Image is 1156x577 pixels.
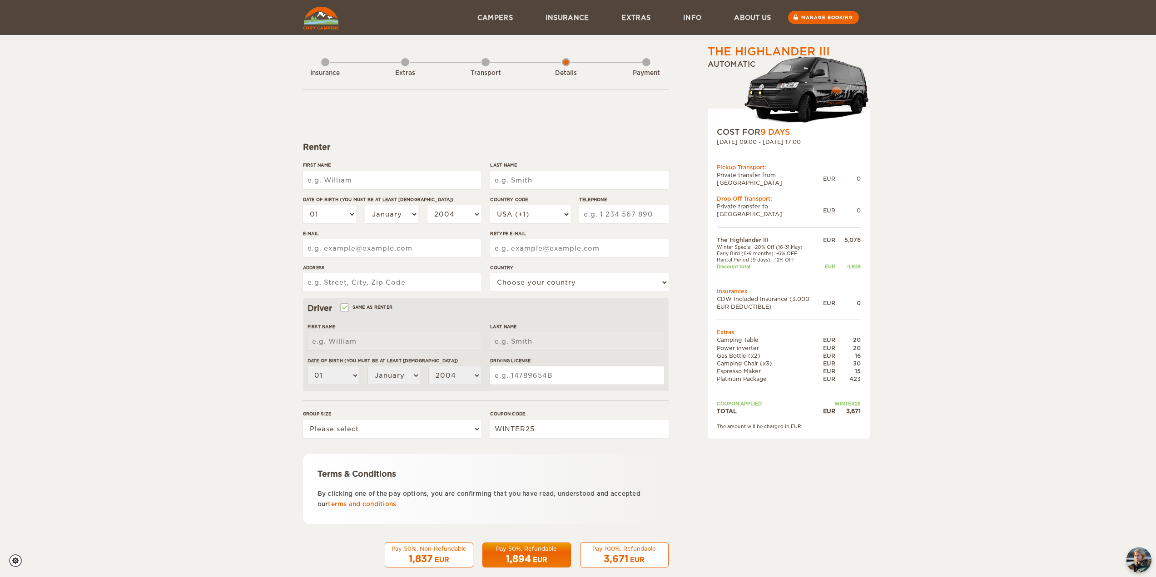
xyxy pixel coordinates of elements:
[835,207,861,214] div: 0
[328,501,396,508] a: terms and conditions
[717,344,823,352] td: Power inverter
[490,162,668,168] label: Last Name
[9,554,28,567] a: Cookie settings
[835,375,861,383] div: 423
[490,357,664,364] label: Driving License
[717,202,823,218] td: Private transfer to [GEOGRAPHIC_DATA]
[823,344,835,352] div: EUR
[1126,547,1151,572] img: Freyja at Cozy Campers
[1126,547,1151,572] button: chat-button
[717,256,823,263] td: Rental Period (9 days): -12% OFF
[788,11,859,24] a: Manage booking
[308,303,664,314] div: Driver
[823,400,861,407] td: WINTER25
[835,175,861,182] div: 0
[579,196,668,203] label: Telephone
[490,196,570,203] label: Country Code
[823,299,835,307] div: EUR
[835,336,861,344] div: 20
[303,230,481,237] label: E-mail
[303,196,481,203] label: Date of birth (You must be at least [DEMOGRAPHIC_DATA])
[717,328,861,336] td: Extras
[717,195,861,202] div: Drop Off Transport:
[341,306,347,311] input: Same as renter
[490,171,668,189] input: e.g. Smith
[318,469,654,479] div: Terms & Conditions
[488,545,565,552] div: Pay 50%, Refundable
[717,407,823,415] td: TOTAL
[717,287,861,295] td: Insurances
[823,175,835,182] div: EUR
[490,410,668,417] label: Coupon code
[341,303,393,311] label: Same as renter
[604,553,628,564] span: 3,671
[586,545,663,552] div: Pay 100%, Refundable
[717,138,861,146] div: [DATE] 09:00 - [DATE] 17:00
[482,542,571,568] button: Pay 50%, Refundable 1,894 EUR
[760,128,790,137] span: 9 Days
[835,299,861,307] div: 0
[308,357,481,364] label: Date of birth (You must be at least [DEMOGRAPHIC_DATA])
[717,360,823,367] td: Camping Chair (x3)
[490,230,668,237] label: Retype E-mail
[717,295,823,311] td: CDW Included Insurance (3.000 EUR DEDUCTIBLE)
[823,263,835,270] div: EUR
[744,52,870,127] img: stor-langur-4.png
[303,273,481,291] input: e.g. Street, City, Zip Code
[717,171,823,187] td: Private transfer from [GEOGRAPHIC_DATA]
[823,367,835,375] div: EUR
[717,127,861,138] div: COST FOR
[303,171,481,189] input: e.g. William
[717,400,823,407] td: Coupon applied
[835,360,861,367] div: 30
[490,264,668,271] label: Country
[717,375,823,383] td: Platinum Package
[835,352,861,360] div: 16
[461,69,511,78] div: Transport
[630,555,645,564] div: EUR
[823,407,835,415] div: EUR
[490,323,664,330] label: Last Name
[717,336,823,344] td: Camping Table
[380,69,430,78] div: Extras
[717,423,861,429] div: The amount will be charged in EUR
[823,336,835,344] div: EUR
[717,163,861,171] div: Pickup Transport:
[823,375,835,383] div: EUR
[303,410,481,417] label: Group size
[303,7,339,30] img: Cozy Campers
[835,367,861,375] div: 15
[318,488,654,510] p: By clicking one of the pay options, you are confirming that you have read, understood and accepte...
[490,239,668,257] input: e.g. example@example.com
[580,542,669,568] button: Pay 100%, Refundable 3,671 EUR
[435,555,449,564] div: EUR
[835,236,861,244] div: 5,076
[308,332,481,350] input: e.g. William
[717,236,823,244] td: The Highlander III
[506,553,531,564] span: 1,894
[303,142,669,153] div: Renter
[409,553,433,564] span: 1,837
[708,59,870,127] div: Automatic
[303,264,481,271] label: Address
[835,407,861,415] div: 3,671
[717,250,823,256] td: Early Bird (6-9 months): -6% OFF
[717,352,823,360] td: Gas Bottle (x2)
[823,352,835,360] div: EUR
[823,207,835,214] div: EUR
[490,332,664,350] input: e.g. Smith
[823,360,835,367] div: EUR
[835,344,861,352] div: 20
[533,555,547,564] div: EUR
[708,44,830,59] div: The Highlander III
[621,69,671,78] div: Payment
[391,545,467,552] div: Pay 50%, Non-Refundable
[717,244,823,250] td: Winter Special -20% Off (16-31.May)
[823,236,835,244] div: EUR
[835,263,861,270] div: -1,929
[303,239,481,257] input: e.g. example@example.com
[579,205,668,223] input: e.g. 1 234 567 890
[717,367,823,375] td: Espresso Maker
[541,69,591,78] div: Details
[300,69,350,78] div: Insurance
